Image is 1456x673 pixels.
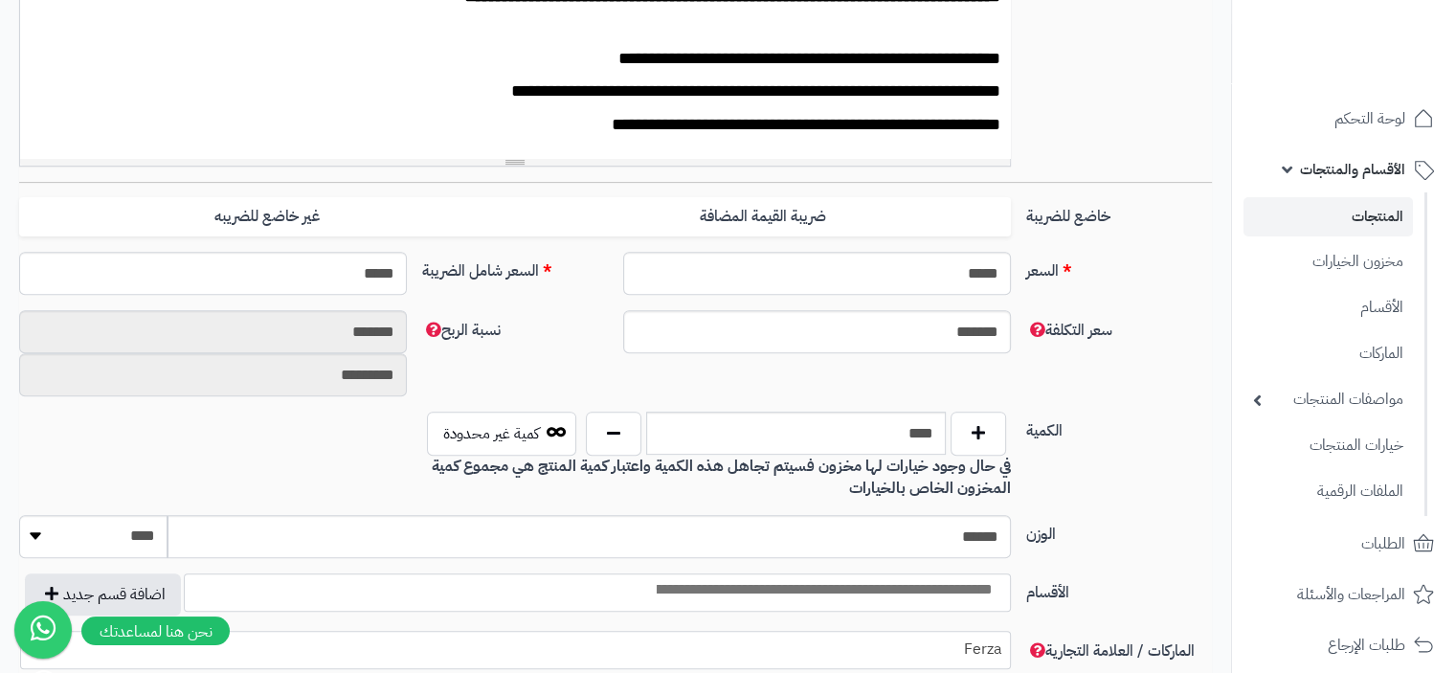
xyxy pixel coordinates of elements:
label: غير خاضع للضريبه [19,197,515,236]
a: المنتجات [1243,197,1413,236]
label: ضريبة القيمة المضافة [515,197,1011,236]
label: الكمية [1019,412,1220,442]
a: الطلبات [1243,521,1445,567]
span: الطلبات [1361,530,1405,557]
span: المراجعات والأسئلة [1297,581,1405,608]
a: المراجعات والأسئلة [1243,572,1445,617]
a: مخزون الخيارات [1243,241,1413,282]
label: الوزن [1019,515,1220,546]
a: الأقسام [1243,287,1413,328]
span: نسبة الربح [422,319,501,342]
label: السعر شامل الضريبة [414,252,616,282]
span: لوحة التحكم [1334,105,1405,132]
label: السعر [1019,252,1220,282]
a: الملفات الرقمية [1243,471,1413,512]
b: في حال وجود خيارات لها مخزون فسيتم تجاهل هذه الكمية واعتبار كمية المنتج هي مجموع كمية المخزون الخ... [432,455,1011,500]
span: طلبات الإرجاع [1328,632,1405,659]
label: خاضع للضريبة [1019,197,1220,228]
span: الماركات / العلامة التجارية [1026,639,1195,662]
span: Ferza [20,631,1011,669]
a: الماركات [1243,333,1413,374]
a: خيارات المنتجات [1243,425,1413,466]
span: سعر التكلفة [1026,319,1112,342]
label: الأقسام [1019,573,1220,604]
button: اضافة قسم جديد [25,573,181,616]
a: لوحة التحكم [1243,96,1445,142]
img: logo-2.png [1326,54,1438,94]
a: مواصفات المنتجات [1243,379,1413,420]
span: Ferza [21,635,1010,663]
a: طلبات الإرجاع [1243,622,1445,668]
span: الأقسام والمنتجات [1300,156,1405,183]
